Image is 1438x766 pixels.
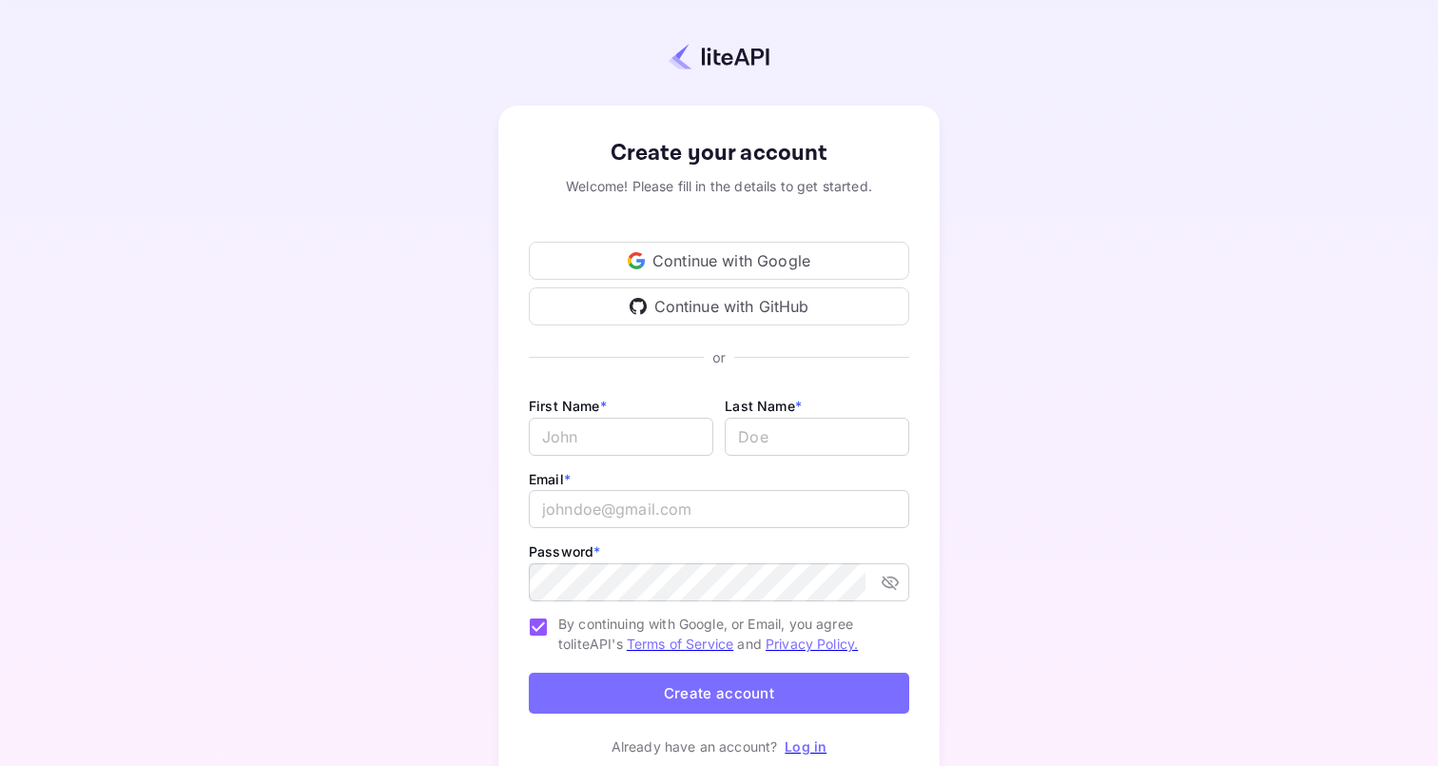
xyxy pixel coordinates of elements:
[529,673,909,714] button: Create account
[558,614,894,654] span: By continuing with Google, or Email, you agree to liteAPI's and
[529,242,909,280] div: Continue with Google
[766,636,858,652] a: Privacy Policy.
[725,398,802,414] label: Last Name
[529,418,713,456] input: John
[873,565,907,599] button: toggle password visibility
[529,543,600,560] label: Password
[785,738,826,755] a: Log in
[627,636,733,652] a: Terms of Service
[725,418,909,456] input: Doe
[529,471,571,487] label: Email
[612,737,778,756] p: Already have an account?
[669,43,769,70] img: liteapi
[529,287,909,325] div: Continue with GitHub
[529,490,909,528] input: johndoe@gmail.com
[529,176,909,196] div: Welcome! Please fill in the details to get started.
[529,136,909,170] div: Create your account
[529,398,607,414] label: First Name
